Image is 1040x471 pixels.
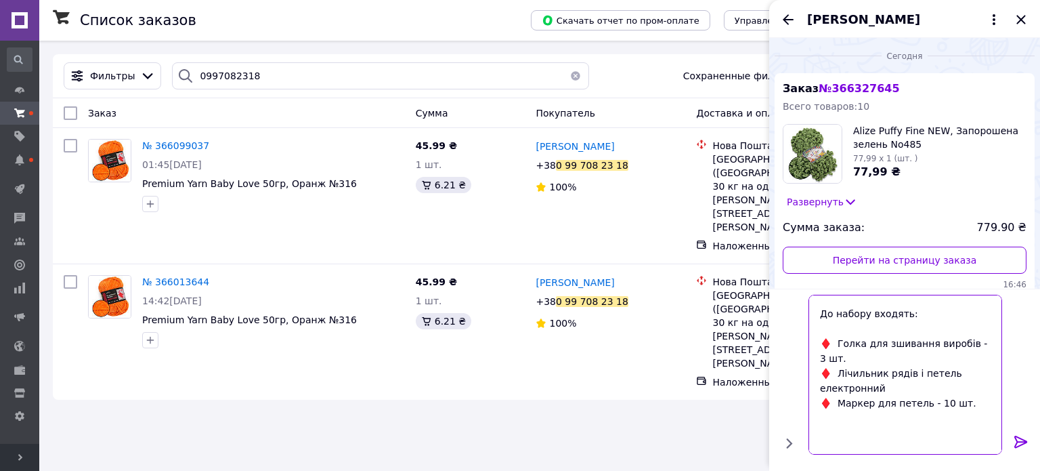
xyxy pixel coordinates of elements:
[542,14,699,26] span: Скачать отчет по пром-оплате
[712,275,877,289] div: Нова Пошта
[1013,12,1029,28] button: Закрыть
[783,82,900,95] span: Заказ
[696,108,790,119] span: Доставка и оплата
[80,12,196,28] h1: Список заказов
[142,159,202,170] span: 01:45[DATE]
[89,140,131,182] img: Фото товару
[536,276,614,289] a: [PERSON_NAME]
[780,12,796,28] button: Назад
[712,139,877,152] div: Нова Пошта
[416,159,442,170] span: 1 шт.
[416,277,457,287] span: 45.99 ₴
[531,10,710,30] button: Скачать отчет по пром-оплате
[88,275,131,319] a: Фото товару
[853,165,901,178] span: 77,99 ₴
[683,69,802,83] span: Сохраненные фильтры:
[775,49,1035,62] div: 12.10.2025
[808,295,1002,455] textarea: У нас сьогодні діє акційна пропозиція ЗНИЖКА на набір аксесуарів для в'язання ❗️ Акційна ціна наб...
[783,220,865,236] span: Сумма заказа:
[172,62,589,89] input: Поиск по номеру заказа, ФИО покупателя, номеру телефона, Email, номеру накладной
[90,69,135,83] span: Фильтры
[142,178,357,189] a: Premium Yarn Baby Love 50гр, Оранж №316
[807,11,920,28] span: [PERSON_NAME]
[142,140,209,151] a: № 366099037
[724,10,852,30] button: Управление статусами
[712,152,877,234] div: [GEOGRAPHIC_DATA] ([GEOGRAPHIC_DATA].), №143 (до 30 кг на одне місце): вул. [PERSON_NAME][STREET_...
[783,101,869,112] span: Всего товаров: 10
[536,108,595,119] span: Покупатель
[783,279,1026,291] span: 16:46 12.10.2025
[977,220,1026,236] span: 779.90 ₴
[807,11,1002,28] button: [PERSON_NAME]
[882,51,928,62] span: Сегодня
[780,434,798,452] button: Показать кнопки
[853,154,918,163] span: 77,99 x 1 (шт. )
[416,295,442,306] span: 1 шт.
[89,276,131,318] img: Фото товару
[416,313,471,329] div: 6.21 ₴
[556,160,628,171] div: 0 99 708 23 18
[536,277,614,288] span: [PERSON_NAME]
[536,141,614,152] span: [PERSON_NAME]
[88,139,131,182] a: Фото товару
[819,82,899,95] span: № 366327645
[783,125,842,183] img: 6577270058_w160_h160_alize-puffy-fine.jpg
[142,295,202,306] span: 14:42[DATE]
[712,239,877,253] div: Наложенный платеж
[142,314,357,325] a: Premium Yarn Baby Love 50гр, Оранж №316
[536,140,614,153] a: [PERSON_NAME]
[549,318,576,329] span: 100%
[88,108,116,119] span: Заказ
[416,140,457,151] span: 45.99 ₴
[549,182,576,192] span: 100%
[712,375,877,389] div: Наложенный платеж
[416,108,448,119] span: Сумма
[783,247,1026,274] a: Перейти на страницу заказа
[735,16,841,26] span: Управление статусами
[536,296,628,307] span: +380 99 708 23 18
[536,160,628,171] span: +380 99 708 23 18
[142,277,209,287] a: № 366013644
[853,124,1026,151] span: Alize Puffy Fine NEW, Запорошена зелень No485
[562,62,589,89] button: Очистить
[416,177,471,193] div: 6.21 ₴
[556,296,628,307] div: 0 99 708 23 18
[712,289,877,370] div: [GEOGRAPHIC_DATA] ([GEOGRAPHIC_DATA].), №143 (до 30 кг на одне місце): вул. [PERSON_NAME][STREET_...
[783,194,861,209] button: Развернуть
